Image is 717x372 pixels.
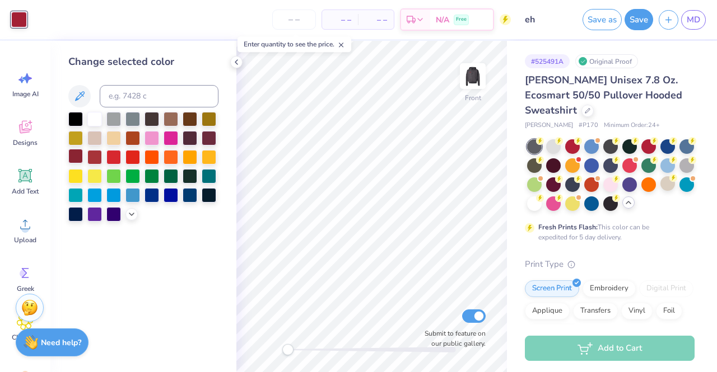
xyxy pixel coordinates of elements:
[272,10,316,30] input: – –
[365,14,387,26] span: – –
[68,54,218,69] div: Change selected color
[525,280,579,297] div: Screen Print
[681,10,706,30] a: MD
[465,93,481,103] div: Front
[12,90,39,98] span: Image AI
[436,14,449,26] span: N/A
[12,187,39,196] span: Add Text
[573,303,618,319] div: Transfers
[575,54,638,68] div: Original Proof
[625,9,653,30] button: Save
[621,303,653,319] div: Vinyl
[100,85,218,107] input: e.g. 7428 c
[238,36,351,52] div: Enter quantity to see the price.
[329,14,351,26] span: – –
[538,223,598,232] strong: Fresh Prints Flash:
[456,16,467,23] span: Free
[13,138,38,147] span: Designs
[462,65,484,87] img: Front
[418,328,486,349] label: Submit to feature on our public gallery.
[516,8,571,31] input: Untitled Design
[687,13,700,26] span: MD
[525,73,682,117] span: [PERSON_NAME] Unisex 7.8 Oz. Ecosmart 50/50 Pullover Hooded Sweatshirt
[525,303,570,319] div: Applique
[525,54,570,68] div: # 525491A
[656,303,682,319] div: Foil
[14,236,36,244] span: Upload
[282,344,294,355] div: Accessibility label
[583,9,622,30] button: Save as
[17,284,34,293] span: Greek
[583,280,636,297] div: Embroidery
[41,337,81,348] strong: Need help?
[604,121,660,130] span: Minimum Order: 24 +
[538,222,676,242] div: This color can be expedited for 5 day delivery.
[579,121,598,130] span: # P170
[639,280,693,297] div: Digital Print
[525,258,695,271] div: Print Type
[525,121,573,130] span: [PERSON_NAME]
[7,333,44,351] span: Clipart & logos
